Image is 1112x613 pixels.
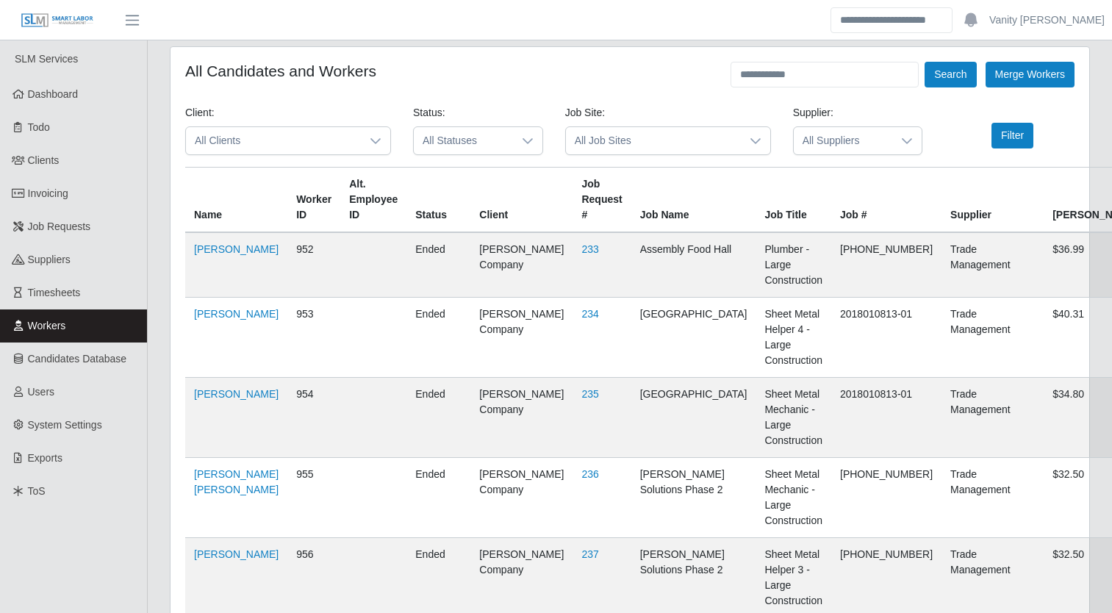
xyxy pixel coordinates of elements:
[340,168,406,233] th: Alt. Employee ID
[831,298,941,378] td: 2018010813-01
[185,168,287,233] th: Name
[287,458,340,538] td: 955
[581,548,598,560] a: 237
[581,243,598,255] a: 233
[28,320,66,331] span: Workers
[631,168,756,233] th: Job Name
[287,298,340,378] td: 953
[194,388,279,400] a: [PERSON_NAME]
[756,378,831,458] td: Sheet Metal Mechanic - Large Construction
[581,308,598,320] a: 234
[406,232,470,298] td: ended
[470,298,573,378] td: [PERSON_NAME] Company
[573,168,631,233] th: Job Request #
[185,105,215,121] label: Client:
[941,232,1044,298] td: Trade Management
[15,53,78,65] span: SLM Services
[756,298,831,378] td: Sheet Metal Helper 4 - Large Construction
[986,62,1075,87] button: Merge Workers
[631,378,756,458] td: [GEOGRAPHIC_DATA]
[470,458,573,538] td: [PERSON_NAME] Company
[185,62,376,80] h4: All Candidates and Workers
[28,187,68,199] span: Invoicing
[406,168,470,233] th: Status
[28,419,102,431] span: System Settings
[831,7,953,33] input: Search
[925,62,976,87] button: Search
[831,232,941,298] td: [PHONE_NUMBER]
[756,232,831,298] td: Plumber - Large Construction
[756,168,831,233] th: Job Title
[186,127,361,154] span: All Clients
[470,378,573,458] td: [PERSON_NAME] Company
[28,254,71,265] span: Suppliers
[28,121,50,133] span: Todo
[21,12,94,29] img: SLM Logo
[28,485,46,497] span: ToS
[406,298,470,378] td: ended
[831,168,941,233] th: Job #
[28,452,62,464] span: Exports
[991,123,1033,148] button: Filter
[194,548,279,560] a: [PERSON_NAME]
[28,88,79,100] span: Dashboard
[831,458,941,538] td: [PHONE_NUMBER]
[581,388,598,400] a: 235
[581,468,598,480] a: 236
[470,232,573,298] td: [PERSON_NAME] Company
[28,386,55,398] span: Users
[941,168,1044,233] th: Supplier
[287,168,340,233] th: Worker ID
[941,378,1044,458] td: Trade Management
[989,12,1105,28] a: Vanity [PERSON_NAME]
[287,232,340,298] td: 952
[413,105,445,121] label: Status:
[794,127,893,154] span: All Suppliers
[28,154,60,166] span: Clients
[831,378,941,458] td: 2018010813-01
[941,298,1044,378] td: Trade Management
[28,287,81,298] span: Timesheets
[631,298,756,378] td: [GEOGRAPHIC_DATA]
[406,378,470,458] td: ended
[287,378,340,458] td: 954
[406,458,470,538] td: ended
[941,458,1044,538] td: Trade Management
[756,458,831,538] td: Sheet Metal Mechanic - Large Construction
[194,308,279,320] a: [PERSON_NAME]
[470,168,573,233] th: Client
[631,458,756,538] td: [PERSON_NAME] Solutions Phase 2
[28,353,127,365] span: Candidates Database
[194,468,279,495] a: [PERSON_NAME] [PERSON_NAME]
[566,127,741,154] span: All Job Sites
[28,221,91,232] span: Job Requests
[565,105,605,121] label: Job Site:
[631,232,756,298] td: Assembly Food Hall
[414,127,513,154] span: All Statuses
[793,105,833,121] label: Supplier:
[194,243,279,255] a: [PERSON_NAME]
